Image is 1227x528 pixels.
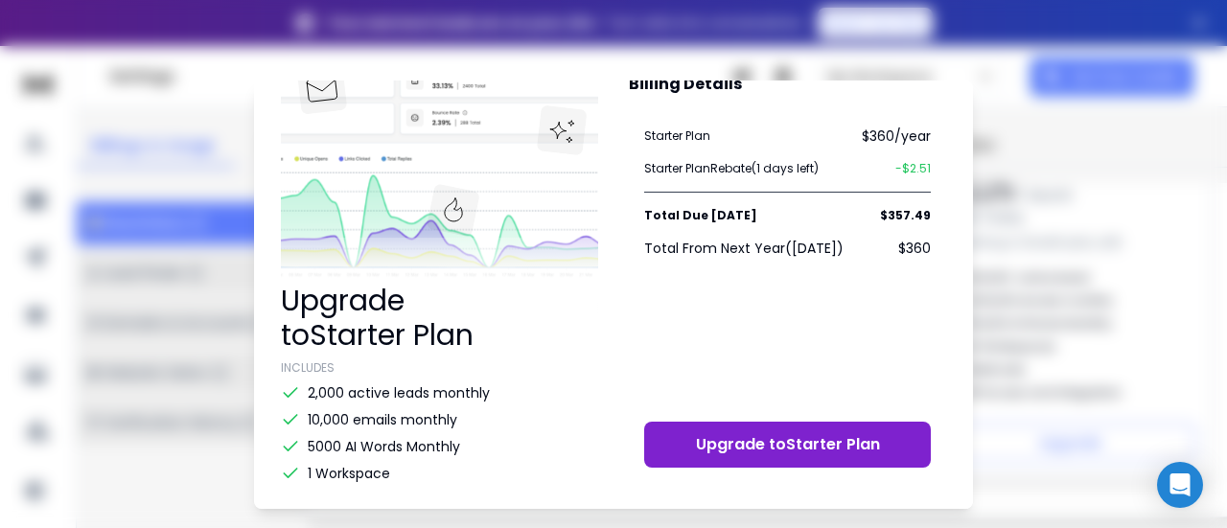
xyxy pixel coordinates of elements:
li: 1 Workspace [281,464,598,483]
span: $ 357.49 [880,208,931,223]
span: Total Due [DATE] [644,208,757,223]
span: ( 1 days left) [752,160,819,176]
span: $360 [898,239,931,258]
li: 5000 AI Words Monthly [281,437,598,456]
span: $360/year [862,126,931,146]
h2: Upgrade to Starter Plan [281,284,598,353]
span: Starter Plan Rebate [644,161,819,176]
button: Upgrade toStarter Plan [644,422,931,468]
li: 10,000 emails monthly [281,410,598,429]
p: Includes [281,360,598,376]
li: 2,000 active leads monthly [281,383,598,402]
div: Open Intercom Messenger [1157,462,1203,508]
h3: Billing Details [629,73,946,96]
img: Billing Background [281,57,598,345]
span: -$2.51 [895,161,931,176]
span: Total From Next Year ( [DATE] ) [644,239,844,258]
span: Starter Plan [644,128,710,144]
